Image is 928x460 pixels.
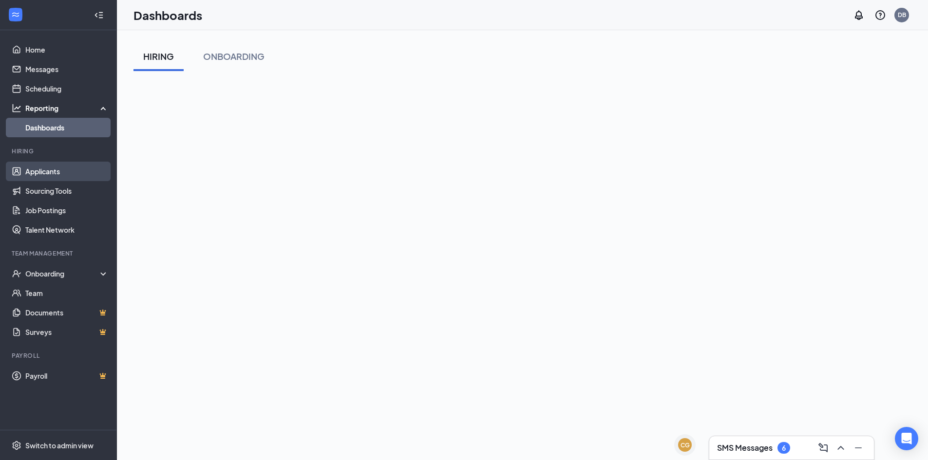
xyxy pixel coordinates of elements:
h1: Dashboards [133,7,202,23]
a: Home [25,40,109,59]
div: Payroll [12,351,107,360]
a: Applicants [25,162,109,181]
svg: Settings [12,441,21,450]
div: ONBOARDING [203,50,265,62]
div: Hiring [12,147,107,155]
div: DB [898,11,906,19]
a: Sourcing Tools [25,181,109,201]
svg: Minimize [852,442,864,454]
svg: Notifications [853,9,865,21]
div: 6 [782,444,786,452]
div: Team Management [12,249,107,258]
div: CG [681,441,690,449]
svg: WorkstreamLogo [11,10,20,19]
div: HIRING [143,50,174,62]
div: Onboarding [25,269,100,278]
a: PayrollCrown [25,366,109,386]
a: Talent Network [25,220,109,239]
a: Scheduling [25,79,109,98]
a: Job Postings [25,201,109,220]
svg: UserCheck [12,269,21,278]
button: ComposeMessage [815,440,831,456]
a: SurveysCrown [25,322,109,342]
div: Switch to admin view [25,441,94,450]
button: ChevronUp [833,440,849,456]
svg: Collapse [94,10,104,20]
svg: ChevronUp [835,442,847,454]
a: Messages [25,59,109,79]
svg: Analysis [12,103,21,113]
div: Open Intercom Messenger [895,427,918,450]
a: Dashboards [25,118,109,137]
button: Minimize [851,440,866,456]
div: Reporting [25,103,109,113]
h3: SMS Messages [717,442,773,453]
svg: ComposeMessage [817,442,829,454]
a: DocumentsCrown [25,303,109,322]
a: Team [25,283,109,303]
svg: QuestionInfo [874,9,886,21]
